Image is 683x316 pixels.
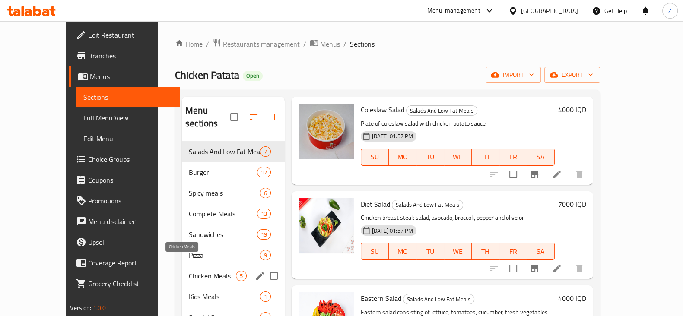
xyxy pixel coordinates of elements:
[361,292,401,305] span: Eastern Salad
[182,286,285,307] div: Kids Meals1
[69,149,180,170] a: Choice Groups
[320,39,340,49] span: Menus
[76,87,180,107] a: Sections
[260,146,271,157] div: items
[504,165,522,183] span: Select to update
[492,70,534,80] span: import
[444,149,472,166] button: WE
[243,107,264,127] span: Sort sections
[403,294,474,304] div: Salads And Low Fat Meals
[448,151,468,163] span: WE
[182,265,285,286] div: Chicken Meals5edit
[260,251,270,259] span: 9
[668,6,672,16] span: Z
[257,210,270,218] span: 13
[69,190,180,211] a: Promotions
[213,38,300,50] a: Restaurants management
[260,188,271,198] div: items
[569,258,590,279] button: delete
[369,227,416,235] span: [DATE] 01:57 PM
[76,107,180,128] a: Full Menu View
[472,243,499,260] button: TH
[70,302,91,313] span: Version:
[551,70,593,80] span: export
[427,6,480,16] div: Menu-management
[365,151,385,163] span: SU
[503,151,524,163] span: FR
[499,149,527,166] button: FR
[182,245,285,265] div: Pizza9
[189,146,260,157] div: Salads And Low Fat Meals
[69,25,180,45] a: Edit Restaurant
[392,151,413,163] span: MO
[420,245,441,258] span: TU
[225,108,243,126] span: Select all sections
[243,71,263,81] div: Open
[69,170,180,190] a: Coupons
[83,92,173,102] span: Sections
[552,169,562,180] a: Edit menu item
[527,149,555,166] button: SA
[448,245,468,258] span: WE
[189,229,257,240] span: Sandwiches
[189,167,257,177] span: Burger
[182,162,285,183] div: Burger12
[236,272,246,280] span: 5
[189,250,260,260] div: Pizza
[361,212,555,223] p: Chicken breast steak salad, avocado, broccoli, pepper and olive oil
[369,132,416,140] span: [DATE] 01:57 PM
[389,243,416,260] button: MO
[569,164,590,185] button: delete
[254,269,267,282] button: edit
[406,105,477,116] div: Salads And Low Fat Meals
[531,151,551,163] span: SA
[88,278,173,289] span: Grocery Checklist
[189,271,236,281] span: Chicken Meals
[416,243,444,260] button: TU
[69,211,180,232] a: Menu disclaimer
[88,154,173,164] span: Choice Groups
[260,148,270,156] span: 7
[420,151,441,163] span: TU
[392,245,413,258] span: MO
[175,38,600,50] nav: breadcrumb
[524,258,545,279] button: Branch-specific-item
[182,183,285,203] div: Spicy meals6
[503,245,524,258] span: FR
[88,237,173,247] span: Upsell
[185,104,230,130] h2: Menu sections
[361,118,555,129] p: Plate of coleslaw salad with chicken potato sauce
[88,51,173,61] span: Branches
[88,258,173,268] span: Coverage Report
[365,245,385,258] span: SU
[361,198,390,211] span: Diet Salad
[175,39,203,49] a: Home
[189,188,260,198] span: Spicy meals
[361,243,389,260] button: SU
[189,209,257,219] span: Complete Meals
[350,39,375,49] span: Sections
[343,39,346,49] li: /
[257,168,270,177] span: 12
[407,106,477,116] span: Salads And Low Fat Meals
[189,291,260,302] span: Kids Meals
[524,164,545,185] button: Branch-specific-item
[257,167,271,177] div: items
[257,231,270,239] span: 19
[83,113,173,123] span: Full Menu View
[69,273,180,294] a: Grocery Checklist
[361,149,389,166] button: SU
[69,232,180,253] a: Upsell
[236,271,247,281] div: items
[527,243,555,260] button: SA
[416,149,444,166] button: TU
[558,292,586,304] h6: 4000 IQD
[310,38,340,50] a: Menus
[76,128,180,149] a: Edit Menu
[392,200,463,210] span: Salads And Low Fat Meals
[260,189,270,197] span: 6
